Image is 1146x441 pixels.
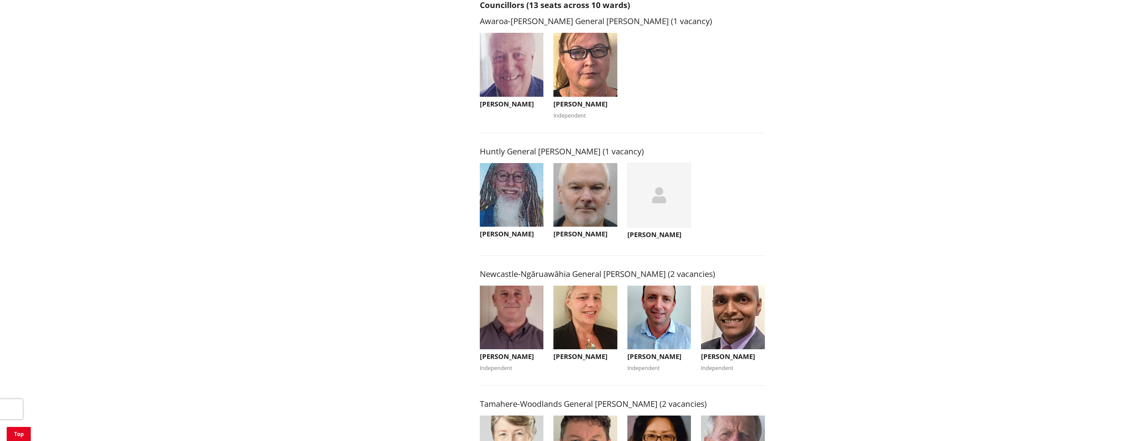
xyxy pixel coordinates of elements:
[553,286,617,350] img: WO-W-NN__FIRTH_D__FVQcs
[701,286,765,350] img: WO-W-NN__SUDHAN_G__tXp8d
[480,33,544,112] button: [PERSON_NAME]
[7,427,31,441] a: Top
[627,353,691,361] h3: [PERSON_NAME]
[553,100,617,108] h3: [PERSON_NAME]
[627,286,691,372] button: [PERSON_NAME] Independent
[553,163,617,242] button: [PERSON_NAME]
[480,33,544,97] img: WO-W-AM__THOMSON_P__xVNpv
[553,112,617,120] div: Independent
[480,353,544,361] h3: [PERSON_NAME]
[480,100,544,108] h3: [PERSON_NAME]
[553,230,617,238] h3: [PERSON_NAME]
[553,33,617,120] button: [PERSON_NAME] Independent
[553,286,617,364] button: [PERSON_NAME]
[701,364,765,372] div: Independent
[701,353,765,361] h3: [PERSON_NAME]
[480,399,765,409] h3: Tamahere-Woodlands General [PERSON_NAME] (2 vacancies)
[627,163,691,242] button: [PERSON_NAME]
[627,231,691,239] h3: [PERSON_NAME]
[480,364,544,372] div: Independent
[553,33,617,97] img: WO-W-AM__RUTHERFORD_A__U4tuY
[627,364,691,372] div: Independent
[480,230,544,238] h3: [PERSON_NAME]
[701,286,765,372] button: [PERSON_NAME] Independent
[553,353,617,361] h3: [PERSON_NAME]
[1115,413,1139,437] iframe: Messenger Launcher
[480,16,765,26] h3: Awaroa-[PERSON_NAME] General [PERSON_NAME] (1 vacancy)
[480,163,544,227] img: WO-W-HU__WHYTE_D__s4xF2
[480,286,544,350] img: WO-W-NN__PATTERSON_E__ERz4j
[480,286,544,372] button: [PERSON_NAME] Independent
[480,147,765,156] h3: Huntly General [PERSON_NAME] (1 vacancy)
[480,269,765,279] h3: Newcastle-Ngāruawāhia General [PERSON_NAME] (2 vacancies)
[553,163,617,227] img: WO-W-HU__CRESSWELL_M__H4V6W
[627,286,691,350] img: WO-W-NN__COOMBES_G__VDnCw
[480,163,544,242] button: [PERSON_NAME]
